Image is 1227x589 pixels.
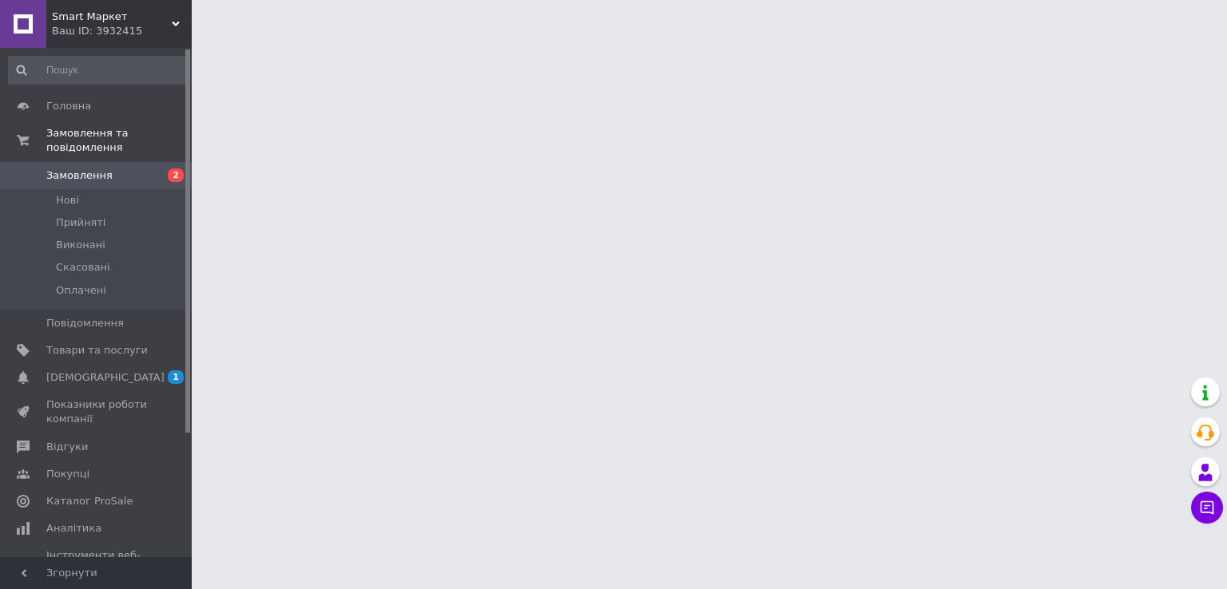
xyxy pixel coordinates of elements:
span: Аналітика [46,521,101,536]
span: Виконані [56,238,105,252]
span: Оплачені [56,283,106,298]
span: Відгуки [46,440,88,454]
span: Покупці [46,467,89,481]
input: Пошук [8,56,189,85]
span: 1 [168,370,184,384]
span: Повідомлення [46,316,124,330]
button: Чат з покупцем [1191,492,1223,524]
span: Товари та послуги [46,343,148,358]
span: Інструменти веб-майстра та SEO [46,548,148,577]
span: Каталог ProSale [46,494,133,508]
span: Прийняті [56,215,105,230]
span: Замовлення [46,168,113,183]
span: Замовлення та повідомлення [46,126,192,155]
div: Ваш ID: 3932415 [52,24,192,38]
span: Показники роботи компанії [46,397,148,426]
span: [DEMOGRAPHIC_DATA] [46,370,165,385]
span: Нові [56,193,79,208]
span: Скасовані [56,260,110,275]
span: 2 [168,168,184,182]
span: Головна [46,99,91,113]
span: Smart Маркет [52,10,172,24]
